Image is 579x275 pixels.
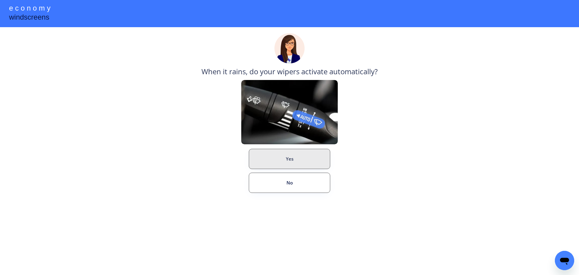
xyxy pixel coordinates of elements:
div: e c o n o m y [9,3,50,14]
button: Yes [249,149,330,169]
div: windscreens [9,12,49,24]
button: No [249,173,330,193]
div: When it rains, do your wipers activate automatically? [201,66,378,80]
img: madeline.png [274,33,305,63]
img: Rain%20Sensor%20Example.png [241,80,338,144]
iframe: Button to launch messaging window [555,251,574,270]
